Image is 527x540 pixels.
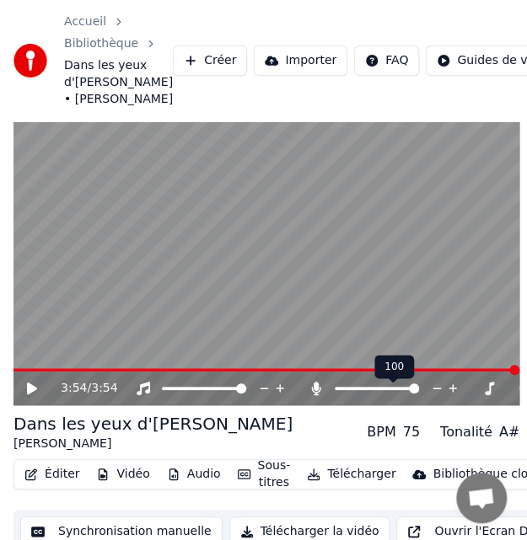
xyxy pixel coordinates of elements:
div: 100 [374,355,414,378]
span: 3:54 [91,380,117,397]
img: youka [13,44,47,78]
div: Dans les yeux d'[PERSON_NAME] [13,412,293,436]
div: 75 [402,422,419,442]
nav: breadcrumb [64,13,173,108]
a: Bibliothèque [64,35,138,52]
span: Dans les yeux d'[PERSON_NAME] • [PERSON_NAME] [64,57,173,108]
a: Accueil [64,13,106,30]
button: Audio [160,462,228,486]
span: 3:54 [61,380,87,397]
button: Importer [254,45,347,76]
div: Tonalité [440,422,492,442]
button: Télécharger [300,462,402,486]
a: Ouvrir le chat [456,473,507,523]
button: Sous-titres [231,454,298,495]
button: Éditer [18,462,86,486]
button: Créer [173,45,247,76]
div: [PERSON_NAME] [13,436,293,452]
button: FAQ [354,45,419,76]
button: Vidéo [89,462,156,486]
div: A# [499,422,519,442]
div: / [61,380,101,397]
div: BPM [367,422,395,442]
